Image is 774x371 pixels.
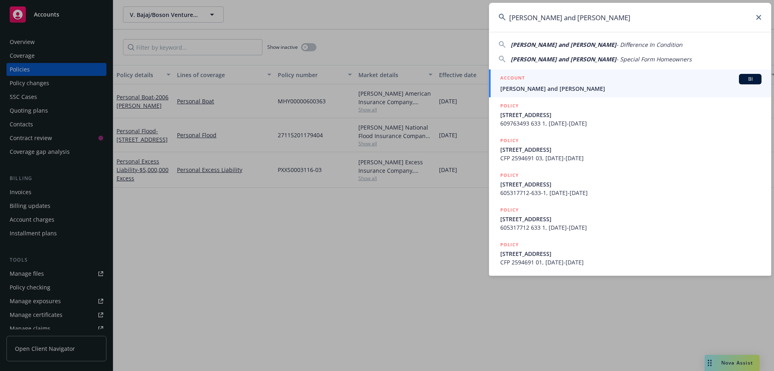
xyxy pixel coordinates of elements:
h5: POLICY [500,171,519,179]
span: CFP 2594691 03, [DATE]-[DATE] [500,154,762,162]
span: [STREET_ADDRESS] [500,145,762,154]
span: [STREET_ADDRESS] [500,111,762,119]
span: [STREET_ADDRESS] [500,215,762,223]
span: [PERSON_NAME] and [PERSON_NAME] [511,55,616,63]
span: [STREET_ADDRESS] [500,249,762,258]
span: [PERSON_NAME] and [PERSON_NAME] [511,41,616,48]
span: [STREET_ADDRESS] [500,180,762,189]
span: BI [742,75,758,83]
a: POLICY[STREET_ADDRESS]605317712-633-1, [DATE]-[DATE] [489,167,771,201]
h5: ACCOUNT [500,74,525,84]
span: CFP 2594691 01, [DATE]-[DATE] [500,258,762,266]
a: POLICY[STREET_ADDRESS]609763493 633 1, [DATE]-[DATE] [489,97,771,132]
a: ACCOUNTBI[PERSON_NAME] and [PERSON_NAME] [489,69,771,97]
span: 609763493 633 1, [DATE]-[DATE] [500,119,762,128]
a: POLICY[STREET_ADDRESS]CFP 2594691 01, [DATE]-[DATE] [489,236,771,271]
span: [PERSON_NAME] and [PERSON_NAME] [500,84,762,93]
span: - Special Form Homeowners [616,55,692,63]
h5: POLICY [500,136,519,145]
span: 605317712-633-1, [DATE]-[DATE] [500,189,762,197]
h5: POLICY [500,241,519,249]
span: 605317712 633 1, [DATE]-[DATE] [500,223,762,232]
span: - Difference In Condition [616,41,682,48]
a: POLICY[STREET_ADDRESS]605317712 633 1, [DATE]-[DATE] [489,201,771,236]
h5: POLICY [500,102,519,110]
a: POLICY[STREET_ADDRESS]CFP 2594691 03, [DATE]-[DATE] [489,132,771,167]
h5: POLICY [500,206,519,214]
input: Search... [489,3,771,32]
